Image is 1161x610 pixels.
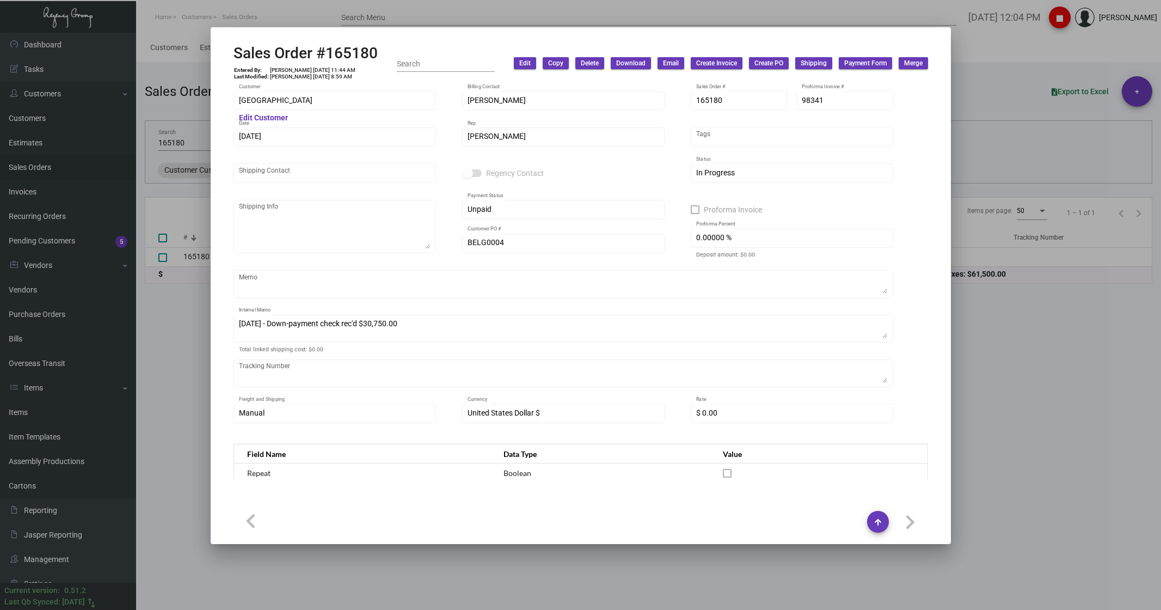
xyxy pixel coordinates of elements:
[696,168,735,177] span: In Progress
[749,57,789,69] button: Create PO
[691,57,742,69] button: Create Invoice
[247,468,271,478] span: Repeat
[234,44,378,63] h2: Sales Order #165180
[899,57,928,69] button: Merge
[234,444,493,463] th: Field Name
[269,67,356,74] td: [PERSON_NAME] [DATE] 11:44 AM
[269,74,356,80] td: [PERSON_NAME] [DATE] 8:59 AM
[519,59,531,68] span: Edit
[704,203,762,216] span: Proforma Invoice
[712,444,927,463] th: Value
[543,57,569,69] button: Copy
[581,59,599,68] span: Delete
[234,74,269,80] td: Last Modified:
[548,59,563,68] span: Copy
[493,444,712,463] th: Data Type
[663,59,679,68] span: Email
[503,468,531,478] span: Boolean
[486,167,544,180] span: Regency Contact
[64,585,86,596] div: 0.51.2
[696,59,737,68] span: Create Invoice
[239,346,323,353] mat-hint: Total linked shipping cost: $0.00
[616,59,646,68] span: Download
[239,408,265,417] span: Manual
[4,596,85,608] div: Last Qb Synced: [DATE]
[795,57,832,69] button: Shipping
[696,252,755,258] mat-hint: Deposit amount: $0.00
[801,59,827,68] span: Shipping
[904,59,923,68] span: Merge
[658,57,684,69] button: Email
[514,57,536,69] button: Edit
[239,114,288,123] mat-hint: Edit Customer
[754,59,783,68] span: Create PO
[4,585,60,596] div: Current version:
[234,67,269,74] td: Entered By:
[839,57,892,69] button: Payment Form
[844,59,887,68] span: Payment Form
[611,57,651,69] button: Download
[468,205,492,213] span: Unpaid
[575,57,604,69] button: Delete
